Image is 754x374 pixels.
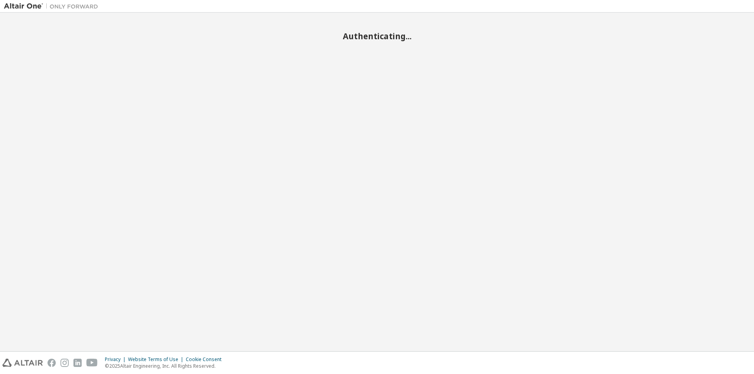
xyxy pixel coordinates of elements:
[105,363,226,369] p: © 2025 Altair Engineering, Inc. All Rights Reserved.
[60,359,69,367] img: instagram.svg
[186,356,226,363] div: Cookie Consent
[86,359,98,367] img: youtube.svg
[48,359,56,367] img: facebook.svg
[73,359,82,367] img: linkedin.svg
[4,2,102,10] img: Altair One
[105,356,128,363] div: Privacy
[2,359,43,367] img: altair_logo.svg
[128,356,186,363] div: Website Terms of Use
[4,31,750,41] h2: Authenticating...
